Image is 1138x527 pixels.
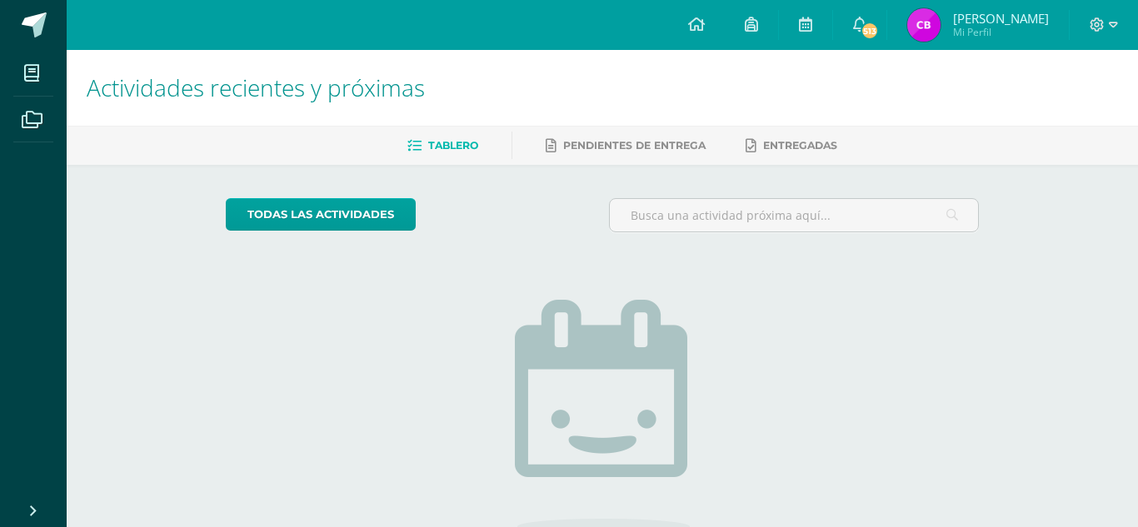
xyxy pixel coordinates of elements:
[428,139,478,152] span: Tablero
[407,132,478,159] a: Tablero
[226,198,416,231] a: todas las Actividades
[860,22,878,40] span: 513
[546,132,706,159] a: Pendientes de entrega
[907,8,941,42] img: 341eaa9569b61e716d7ac718201314ab.png
[953,25,1049,39] span: Mi Perfil
[763,139,837,152] span: Entregadas
[746,132,837,159] a: Entregadas
[953,10,1049,27] span: [PERSON_NAME]
[563,139,706,152] span: Pendientes de entrega
[610,199,979,231] input: Busca una actividad próxima aquí...
[87,72,425,103] span: Actividades recientes y próximas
